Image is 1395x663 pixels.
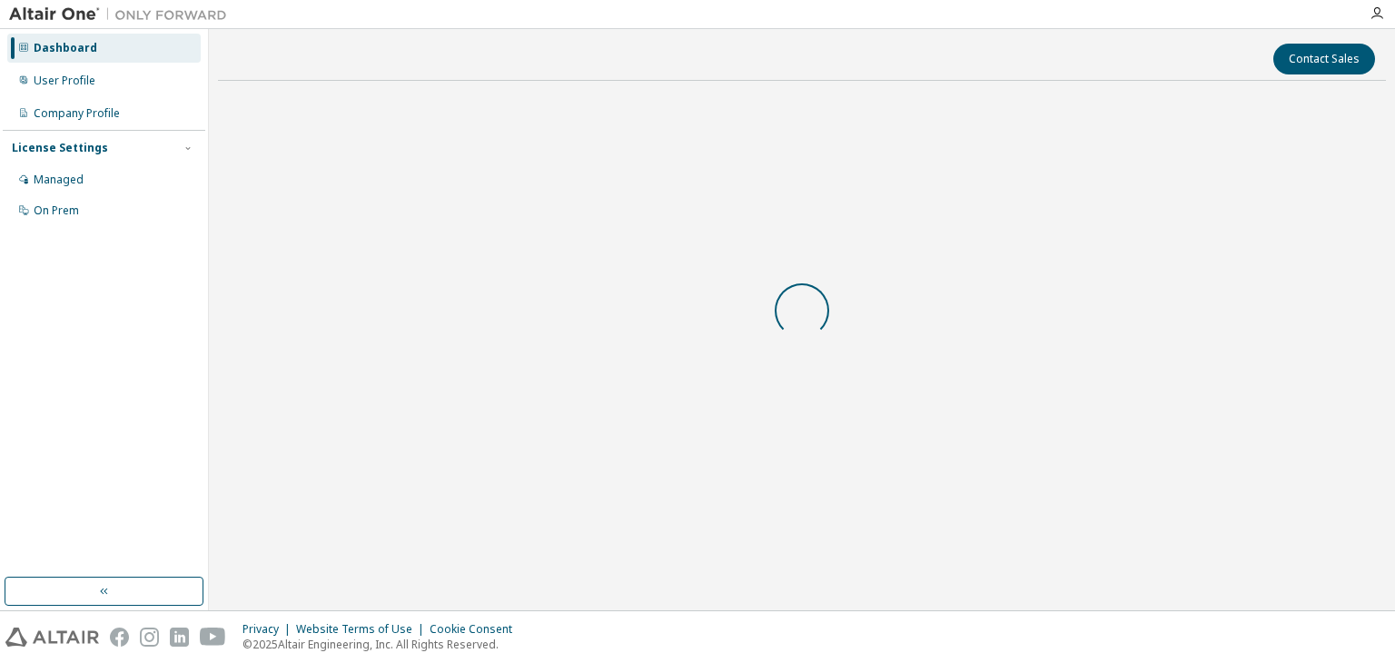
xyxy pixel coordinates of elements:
[430,622,523,637] div: Cookie Consent
[34,41,97,55] div: Dashboard
[242,637,523,652] p: © 2025 Altair Engineering, Inc. All Rights Reserved.
[296,622,430,637] div: Website Terms of Use
[140,628,159,647] img: instagram.svg
[34,74,95,88] div: User Profile
[34,173,84,187] div: Managed
[12,141,108,155] div: License Settings
[110,628,129,647] img: facebook.svg
[242,622,296,637] div: Privacy
[5,628,99,647] img: altair_logo.svg
[170,628,189,647] img: linkedin.svg
[200,628,226,647] img: youtube.svg
[34,106,120,121] div: Company Profile
[34,203,79,218] div: On Prem
[9,5,236,24] img: Altair One
[1273,44,1375,74] button: Contact Sales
